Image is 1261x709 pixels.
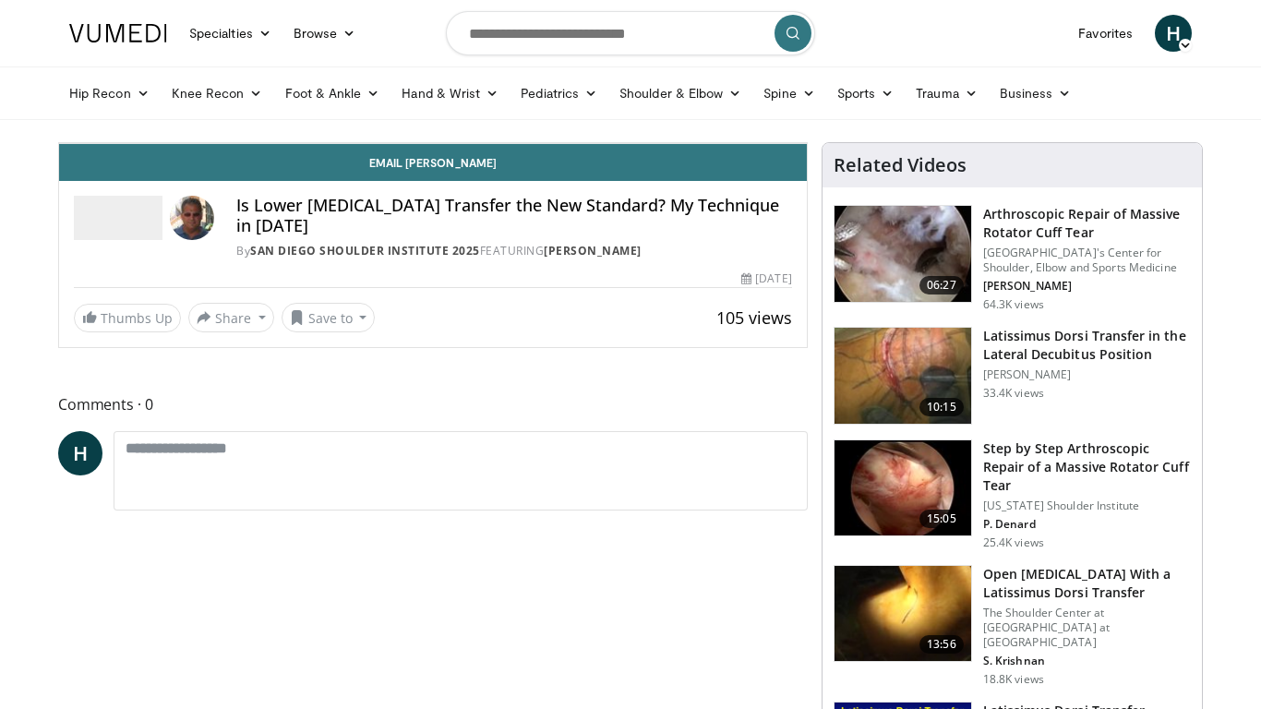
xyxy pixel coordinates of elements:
span: 105 views [716,306,792,329]
p: S. Krishnan [983,654,1191,668]
a: Shoulder & Elbow [608,75,752,112]
img: 281021_0002_1.png.150x105_q85_crop-smart_upscale.jpg [835,206,971,302]
a: Specialties [178,15,282,52]
a: Favorites [1067,15,1144,52]
h4: Related Videos [834,154,967,176]
video-js: Video Player [59,143,807,144]
a: Spine [752,75,825,112]
p: P. Denard [983,517,1191,532]
img: 38501_0000_3.png.150x105_q85_crop-smart_upscale.jpg [835,328,971,424]
a: Knee Recon [161,75,274,112]
span: 13:56 [919,635,964,654]
p: 64.3K views [983,297,1044,312]
img: San Diego Shoulder Institute 2025 [74,196,162,240]
a: Browse [282,15,367,52]
img: 7cd5bdb9-3b5e-40f2-a8f4-702d57719c06.150x105_q85_crop-smart_upscale.jpg [835,440,971,536]
img: VuMedi Logo [69,24,167,42]
a: San Diego Shoulder Institute 2025 [250,243,480,258]
div: By FEATURING [236,243,792,259]
p: [PERSON_NAME] [983,279,1191,294]
input: Search topics, interventions [446,11,815,55]
h3: Latissimus Dorsi Transfer in the Lateral Decubitus Position [983,327,1191,364]
h3: Step by Step Arthroscopic Repair of a Massive Rotator Cuff Tear [983,439,1191,495]
a: 10:15 Latissimus Dorsi Transfer in the Lateral Decubitus Position [PERSON_NAME] 33.4K views [834,327,1191,425]
p: The Shoulder Center at [GEOGRAPHIC_DATA] at [GEOGRAPHIC_DATA] [983,606,1191,650]
a: 15:05 Step by Step Arthroscopic Repair of a Massive Rotator Cuff Tear [US_STATE] Shoulder Institu... [834,439,1191,550]
a: H [1155,15,1192,52]
p: 33.4K views [983,386,1044,401]
p: 25.4K views [983,535,1044,550]
h3: Arthroscopic Repair of Massive Rotator Cuff Tear [983,205,1191,242]
a: Foot & Ankle [274,75,391,112]
a: H [58,431,102,475]
a: Email [PERSON_NAME] [59,144,807,181]
p: 18.8K views [983,672,1044,687]
button: Save to [282,303,376,332]
p: [US_STATE] Shoulder Institute [983,499,1191,513]
a: Thumbs Up [74,304,181,332]
img: Avatar [170,196,214,240]
span: 15:05 [919,510,964,528]
a: Hip Recon [58,75,161,112]
h3: Open [MEDICAL_DATA] With a Latissimus Dorsi Transfer [983,565,1191,602]
a: Sports [826,75,906,112]
a: Trauma [905,75,989,112]
span: 06:27 [919,276,964,294]
a: Business [989,75,1083,112]
a: 13:56 Open [MEDICAL_DATA] With a Latissimus Dorsi Transfer The Shoulder Center at [GEOGRAPHIC_DAT... [834,565,1191,687]
p: [GEOGRAPHIC_DATA]'s Center for Shoulder, Elbow and Sports Medicine [983,246,1191,275]
a: Pediatrics [510,75,608,112]
button: Share [188,303,274,332]
a: 06:27 Arthroscopic Repair of Massive Rotator Cuff Tear [GEOGRAPHIC_DATA]'s Center for Shoulder, E... [834,205,1191,312]
a: [PERSON_NAME] [544,243,642,258]
a: Hand & Wrist [390,75,510,112]
span: 10:15 [919,398,964,416]
div: [DATE] [741,270,791,287]
h4: Is Lower [MEDICAL_DATA] Transfer the New Standard? My Technique in [DATE] [236,196,792,235]
img: 38772_0000_3.png.150x105_q85_crop-smart_upscale.jpg [835,566,971,662]
p: [PERSON_NAME] [983,367,1191,382]
span: Comments 0 [58,392,808,416]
